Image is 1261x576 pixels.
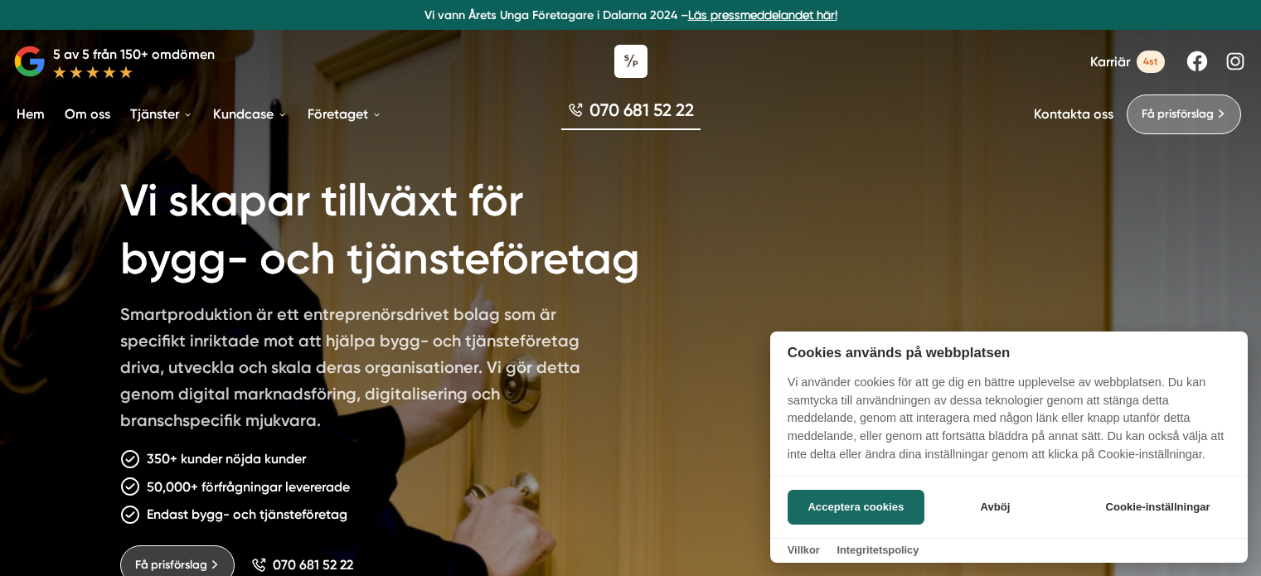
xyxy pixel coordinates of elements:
[788,490,924,525] button: Acceptera cookies
[837,544,919,556] a: Integritetspolicy
[770,345,1248,361] h2: Cookies används på webbplatsen
[788,544,820,556] a: Villkor
[770,374,1248,475] p: Vi använder cookies för att ge dig en bättre upplevelse av webbplatsen. Du kan samtycka till anvä...
[1085,490,1230,525] button: Cookie-inställningar
[929,490,1061,525] button: Avböj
